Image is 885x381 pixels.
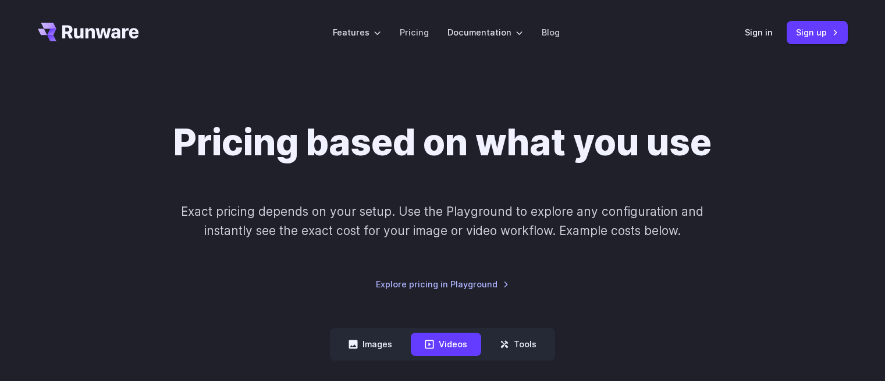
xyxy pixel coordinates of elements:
a: Sign in [745,26,773,39]
p: Exact pricing depends on your setup. Use the Playground to explore any configuration and instantl... [159,202,726,241]
button: Images [335,333,406,355]
a: Blog [542,26,560,39]
a: Sign up [787,21,848,44]
h1: Pricing based on what you use [173,121,712,165]
button: Tools [486,333,550,355]
label: Features [333,26,381,39]
button: Videos [411,333,481,355]
label: Documentation [447,26,523,39]
a: Explore pricing in Playground [376,277,509,291]
a: Pricing [400,26,429,39]
a: Go to / [38,23,139,41]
